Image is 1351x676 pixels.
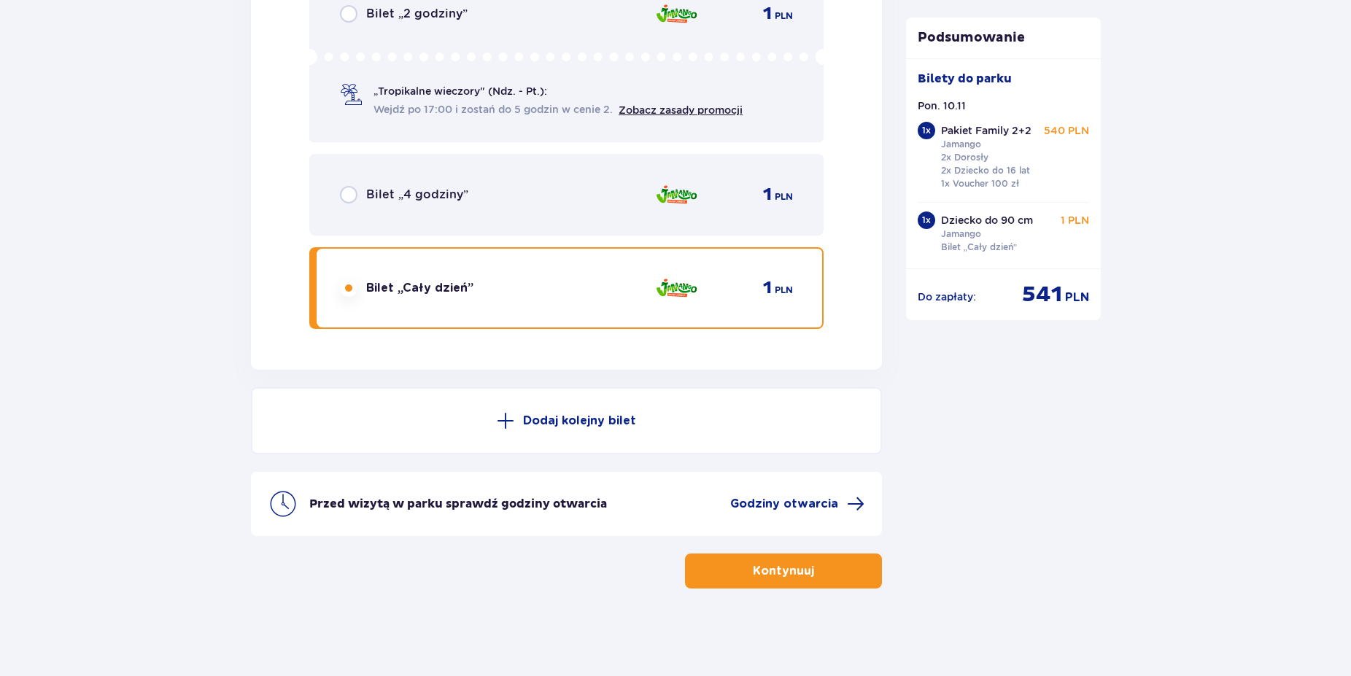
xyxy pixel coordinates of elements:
p: 1 PLN [1061,213,1089,228]
div: 1 x [918,122,935,139]
p: Dodaj kolejny bilet [523,413,636,429]
span: PLN [775,9,793,23]
span: Bilet „Cały dzień” [366,280,473,296]
button: Kontynuuj [685,553,882,588]
img: Jamango [655,179,698,210]
span: Godziny otwarcia [730,496,838,512]
p: Przed wizytą w parku sprawdź godziny otwarcia [309,496,607,512]
p: Pakiet Family 2+2 [941,123,1031,138]
a: Godziny otwarcia [730,495,864,513]
span: 1 [763,3,772,25]
p: 2x Dorosły 2x Dziecko do 16 lat 1x Voucher 100 zł [941,151,1030,190]
span: Bilet „2 godziny” [366,6,468,22]
p: Jamango [941,228,981,241]
span: PLN [775,284,793,297]
img: Jamango [655,273,698,303]
span: Bilet „4 godziny” [366,187,468,203]
span: PLN [775,190,793,203]
p: Podsumowanie [906,29,1102,47]
div: 1 x [918,211,935,229]
span: PLN [1065,290,1089,306]
p: Bilet „Cały dzień” [941,241,1018,254]
span: Wejdź po 17:00 i zostań do 5 godzin w cenie 2. [373,102,613,117]
p: 540 PLN [1044,123,1089,138]
a: Zobacz zasady promocji [619,104,743,116]
span: 1 [763,277,772,299]
p: Kontynuuj [753,563,814,579]
p: Bilety do parku [918,71,1012,87]
p: Dziecko do 90 cm [941,213,1033,228]
button: Dodaj kolejny bilet [251,387,882,454]
p: Jamango [941,138,981,151]
p: Pon. 10.11 [918,98,966,113]
span: „Tropikalne wieczory" (Ndz. - Pt.): [373,84,547,98]
span: 1 [763,184,772,206]
span: 541 [1022,281,1062,308]
p: Do zapłaty : [918,290,976,304]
